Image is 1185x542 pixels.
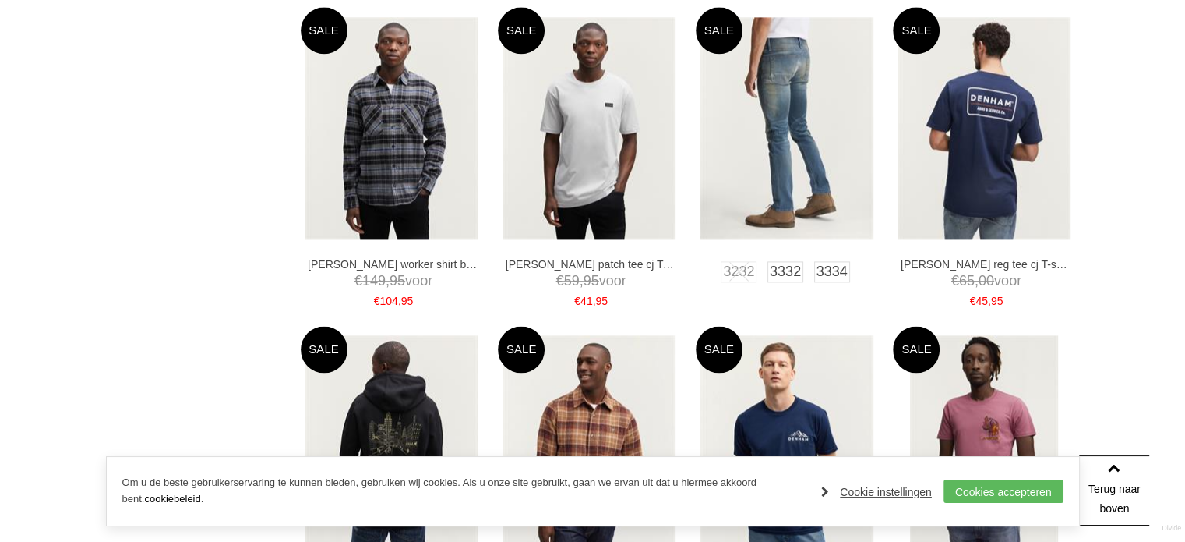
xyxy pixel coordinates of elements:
[503,17,675,239] img: DENHAM Roger patch tee cj T-shirts
[595,295,608,307] span: 95
[970,295,976,307] span: €
[362,273,386,289] span: 149
[979,273,994,289] span: 00
[584,273,599,289] span: 95
[593,295,596,307] span: ,
[122,475,806,508] p: Om u de beste gebruikerservaring te kunnen bieden, gebruiken wij cookies. Als u onze site gebruik...
[988,295,991,307] span: ,
[814,261,850,282] a: 3334
[901,271,1072,291] span: voor
[556,273,564,289] span: €
[144,493,200,505] a: cookiebeleid
[580,295,593,307] span: 41
[386,273,390,289] span: ,
[564,273,580,289] span: 59
[506,271,677,291] span: voor
[700,17,873,239] img: DENHAM Razor fmzend Jeans
[901,257,1072,271] a: [PERSON_NAME] reg tee cj T-shirts
[574,295,580,307] span: €
[308,257,479,271] a: [PERSON_NAME] worker shirt bcc Overhemden
[821,480,932,504] a: Cookie instellingen
[991,295,1003,307] span: 95
[943,480,1063,503] a: Cookies accepteren
[374,295,380,307] span: €
[975,273,979,289] span: ,
[767,261,803,282] a: 3332
[975,295,988,307] span: 45
[898,17,1070,239] img: DENHAM Creston reg tee cj T-shirts
[580,273,584,289] span: ,
[308,271,479,291] span: voor
[1162,519,1181,538] a: Divide
[305,17,478,239] img: DENHAM Harley worker shirt bcc Overhemden
[379,295,397,307] span: 104
[354,273,362,289] span: €
[506,257,677,271] a: [PERSON_NAME] patch tee cj T-shirts
[390,273,405,289] span: 95
[951,273,959,289] span: €
[959,273,975,289] span: 65
[398,295,401,307] span: ,
[401,295,414,307] span: 95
